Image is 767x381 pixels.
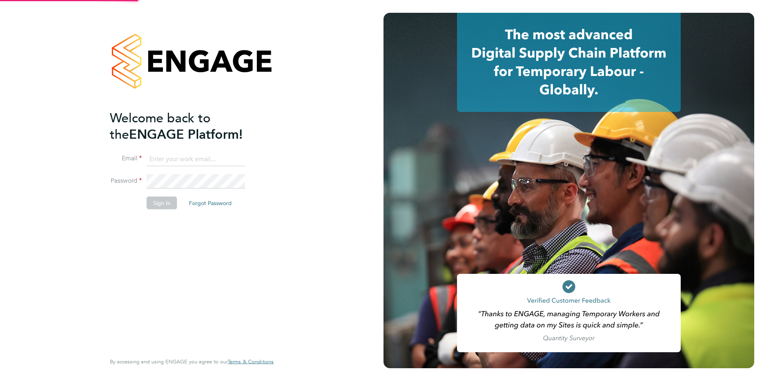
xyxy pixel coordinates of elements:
label: Password [110,177,142,185]
h2: ENGAGE Platform! [110,110,266,142]
button: Forgot Password [183,197,238,209]
label: Email [110,154,142,163]
span: Welcome back to the [110,110,211,142]
a: Terms & Conditions [228,359,274,365]
button: Sign In [147,197,177,209]
input: Enter your work email... [147,152,245,166]
span: By accessing and using ENGAGE you agree to our [110,358,274,365]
